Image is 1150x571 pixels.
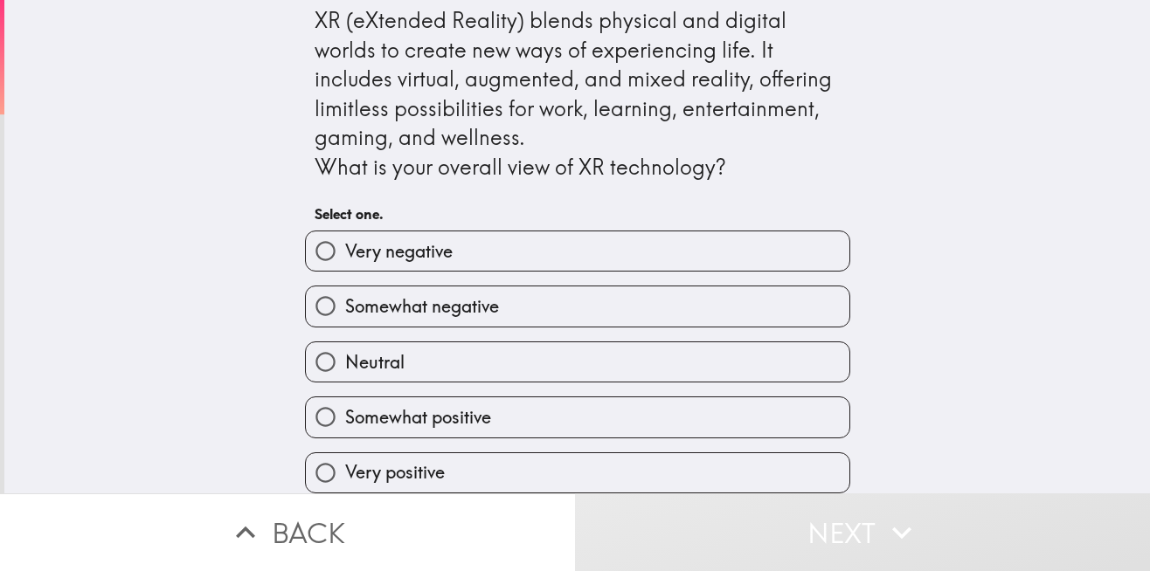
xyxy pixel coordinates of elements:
[345,350,405,375] span: Neutral
[306,342,849,382] button: Neutral
[306,453,849,492] button: Very positive
[315,6,841,182] div: XR (eXtended Reality) blends physical and digital worlds to create new ways of experiencing life....
[306,231,849,271] button: Very negative
[575,493,1150,571] button: Next
[315,204,841,224] h6: Select one.
[306,286,849,326] button: Somewhat negative
[306,397,849,437] button: Somewhat positive
[345,405,491,430] span: Somewhat positive
[345,294,499,319] span: Somewhat negative
[345,239,453,264] span: Very negative
[345,460,445,485] span: Very positive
